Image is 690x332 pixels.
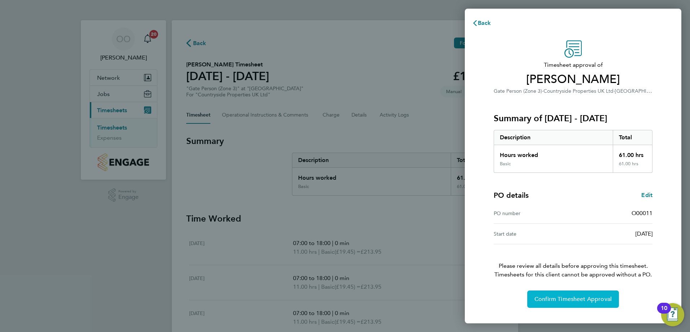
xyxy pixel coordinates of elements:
span: [GEOGRAPHIC_DATA] [615,87,667,94]
span: Edit [641,192,652,198]
span: Countryside Properties UK Ltd [543,88,613,94]
div: Summary of 18 - 24 Aug 2025 [494,130,652,173]
div: 61.00 hrs [613,161,652,172]
h3: Summary of [DATE] - [DATE] [494,113,652,124]
div: 61.00 hrs [613,145,652,161]
span: Timesheets for this client cannot be approved without a PO. [485,270,661,279]
p: Please review all details before approving this timesheet. [485,244,661,279]
button: Confirm Timesheet Approval [527,290,619,308]
span: Timesheet approval of [494,61,652,69]
h4: PO details [494,190,529,200]
span: Confirm Timesheet Approval [534,296,612,303]
span: Back [478,19,491,26]
span: · [542,88,543,94]
button: Open Resource Center, 10 new notifications [661,303,684,326]
div: Total [613,130,652,145]
span: Gate Person (Zone 3) [494,88,542,94]
span: O00011 [632,210,652,217]
span: [PERSON_NAME] [494,72,652,87]
div: [DATE] [573,230,652,238]
div: 10 [661,308,667,318]
div: Start date [494,230,573,238]
div: Hours worked [494,145,613,161]
div: PO number [494,209,573,218]
a: Edit [641,191,652,200]
span: · [613,88,615,94]
div: Description [494,130,613,145]
div: Basic [500,161,511,167]
button: Back [465,16,498,30]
